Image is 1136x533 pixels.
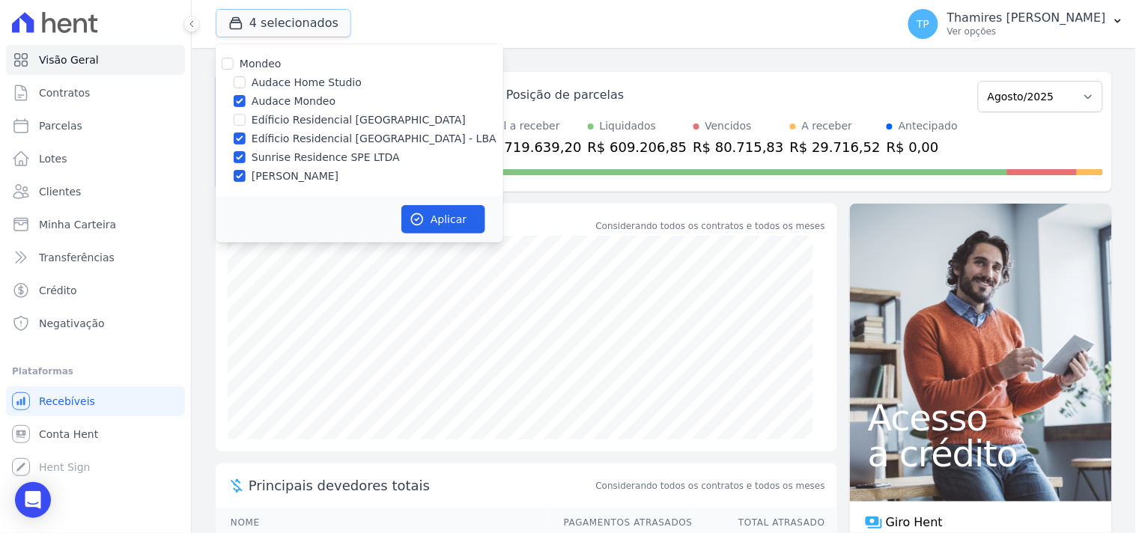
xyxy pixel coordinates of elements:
[252,75,362,91] label: Audace Home Studio
[216,9,351,37] button: 4 selecionados
[6,78,185,108] a: Contratos
[252,168,338,184] label: [PERSON_NAME]
[6,308,185,338] a: Negativação
[887,137,958,157] div: R$ 0,00
[39,316,105,331] span: Negativação
[6,275,185,305] a: Crédito
[482,137,582,157] div: R$ 719.639,20
[482,118,582,134] div: Total a receber
[596,219,825,233] div: Considerando todos os contratos e todos os meses
[6,386,185,416] a: Recebíveis
[252,94,335,109] label: Audace Mondeo
[39,394,95,409] span: Recebíveis
[802,118,853,134] div: A receber
[588,137,687,157] div: R$ 609.206,85
[947,10,1106,25] p: Thamires [PERSON_NAME]
[39,118,82,133] span: Parcelas
[896,3,1136,45] button: TP Thamires [PERSON_NAME] Ver opções
[6,419,185,449] a: Conta Hent
[15,482,51,518] div: Open Intercom Messenger
[6,243,185,272] a: Transferências
[705,118,752,134] div: Vencidos
[6,111,185,141] a: Parcelas
[12,362,179,380] div: Plataformas
[790,137,881,157] div: R$ 29.716,52
[6,144,185,174] a: Lotes
[39,283,77,298] span: Crédito
[39,427,98,442] span: Conta Hent
[6,45,185,75] a: Visão Geral
[868,400,1094,436] span: Acesso
[249,475,593,496] span: Principais devedores totais
[252,150,400,165] label: Sunrise Residence SPE LTDA
[39,217,116,232] span: Minha Carteira
[39,85,90,100] span: Contratos
[596,479,825,493] span: Considerando todos os contratos e todos os meses
[899,118,958,134] div: Antecipado
[252,131,496,147] label: Edíficio Residencial [GEOGRAPHIC_DATA] - LBA
[6,177,185,207] a: Clientes
[39,250,115,265] span: Transferências
[947,25,1106,37] p: Ver opções
[240,58,282,70] label: Mondeo
[39,52,99,67] span: Visão Geral
[252,112,466,128] label: Edíficio Residencial [GEOGRAPHIC_DATA]
[39,151,67,166] span: Lotes
[886,514,943,532] span: Giro Hent
[917,19,929,29] span: TP
[868,436,1094,472] span: a crédito
[693,137,784,157] div: R$ 80.715,83
[401,205,485,234] button: Aplicar
[506,86,625,104] div: Posição de parcelas
[6,210,185,240] a: Minha Carteira
[600,118,657,134] div: Liquidados
[39,184,81,199] span: Clientes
